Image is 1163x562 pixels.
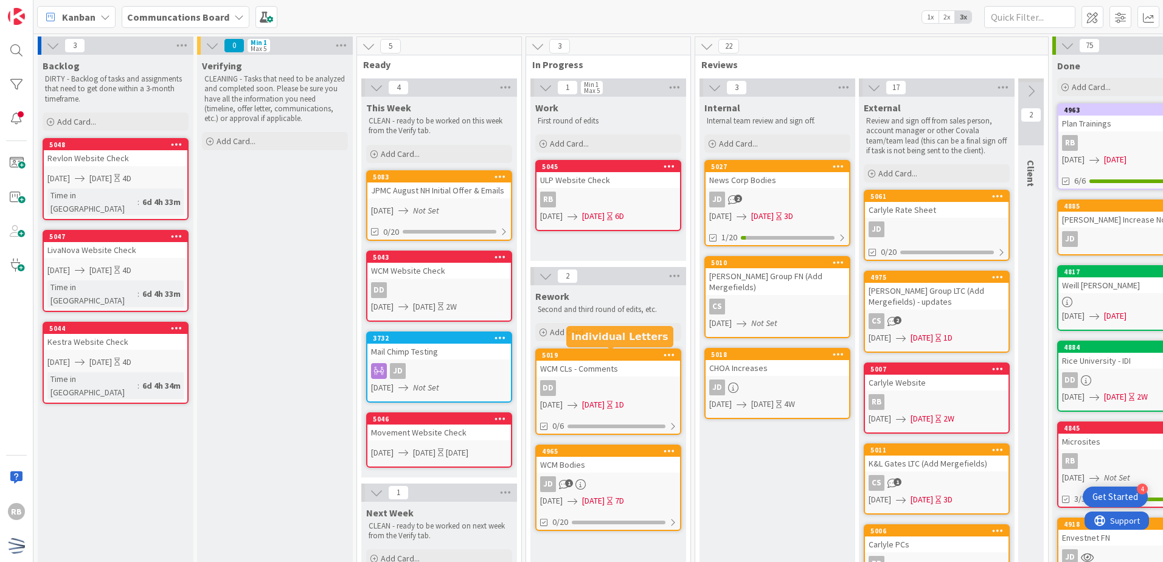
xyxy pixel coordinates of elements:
span: External [864,102,901,114]
span: Client [1025,160,1037,187]
a: 5044Kestra Website Check[DATE][DATE]4DTime in [GEOGRAPHIC_DATA]:6d 4h 34m [43,322,189,404]
div: JD [540,476,556,492]
div: 5010[PERSON_NAME] Group FN (Add Mergefields) [706,257,849,295]
span: 0/20 [552,516,568,529]
span: Backlog [43,60,80,72]
div: 2W [446,300,457,313]
div: 5048 [49,140,187,149]
span: 0 [224,38,245,53]
div: 4975 [870,273,1009,282]
span: [DATE] [413,300,436,313]
div: Carlyle PCs [865,536,1009,552]
span: This Week [366,102,411,114]
div: 5061Carlyle Rate Sheet [865,191,1009,218]
div: 5027 [711,162,849,171]
div: Max 5 [584,88,600,94]
a: 5043WCM Website CheckDD[DATE][DATE]2W [366,251,512,322]
div: 5011 [865,445,1009,456]
span: [DATE] [582,494,605,507]
div: 5044Kestra Website Check [44,323,187,350]
div: 7D [615,494,624,507]
div: Get Started [1092,491,1138,503]
div: 5045 [542,162,680,171]
div: CHOA Increases [706,360,849,376]
span: Add Card... [878,168,917,179]
span: [DATE] [371,204,394,217]
span: Add Card... [719,138,758,149]
div: 4975 [865,272,1009,283]
input: Quick Filter... [984,6,1075,28]
a: 5047LivaNova Website Check[DATE][DATE]4DTime in [GEOGRAPHIC_DATA]:6d 4h 33m [43,230,189,312]
span: : [137,379,139,392]
div: 5048 [44,139,187,150]
p: Internal team review and sign off. [707,116,848,126]
div: 3732Mail Chimp Testing [367,333,511,359]
div: 5061 [865,191,1009,202]
span: 3 [726,80,747,95]
div: 5019WCM CLs - Comments [536,350,680,376]
div: 5006 [865,526,1009,536]
div: 5045 [536,161,680,172]
div: 5061 [870,192,1009,201]
p: CLEAN - ready to be worked on this week from the Verify tab. [369,116,510,136]
span: [DATE] [371,300,394,313]
div: 3D [784,210,793,223]
div: 4965 [536,446,680,457]
span: 1 [565,479,573,487]
span: 3 [549,39,570,54]
p: First round of edits [538,116,679,126]
div: 5045ULP Website Check [536,161,680,188]
span: Add Card... [57,116,96,127]
p: CLEANING - Tasks that need to be analyzed and completed soon. Please be sure you have all the inf... [204,74,345,123]
div: 3732 [367,333,511,344]
a: 5061Carlyle Rate SheetJD0/20 [864,190,1010,261]
div: DD [540,380,556,396]
div: 5006 [870,527,1009,535]
span: Add Card... [217,136,255,147]
div: 5027News Corp Bodies [706,161,849,188]
div: 5044 [44,323,187,334]
div: 3D [943,493,953,506]
div: WCM Website Check [367,263,511,279]
span: [DATE] [47,172,70,185]
span: [DATE] [89,356,112,369]
div: RB [869,394,884,410]
div: Time in [GEOGRAPHIC_DATA] [47,189,137,215]
span: 22 [718,39,739,54]
span: 2 [734,195,742,203]
div: 5046 [373,415,511,423]
div: 5027 [706,161,849,172]
div: 5046 [367,414,511,425]
span: : [137,195,139,209]
i: Not Set [751,317,777,328]
div: CS [865,475,1009,491]
div: JD [1062,231,1078,247]
span: 3/3 [1074,493,1086,505]
div: RB [8,503,25,520]
div: [PERSON_NAME] Group LTC (Add Mergefields) - updates [865,283,1009,310]
div: JD [869,221,884,237]
div: 4D [122,172,131,185]
div: 5046Movement Website Check [367,414,511,440]
span: [DATE] [582,210,605,223]
div: 6D [615,210,624,223]
span: 2 [557,269,578,283]
div: CS [709,299,725,314]
span: Internal [704,102,740,114]
div: 5083JPMC August NH Initial Offer & Emails [367,172,511,198]
div: 1D [943,331,953,344]
div: 4D [122,356,131,369]
b: Communcations Board [127,11,229,23]
div: 5043 [373,253,511,262]
span: 1 [557,80,578,95]
a: 4975[PERSON_NAME] Group LTC (Add Mergefields) - updatesCS[DATE][DATE]1D [864,271,1010,353]
span: [DATE] [371,446,394,459]
span: In Progress [532,58,675,71]
div: 6d 4h 33m [139,195,184,209]
div: 6d 4h 34m [139,379,184,392]
div: DD [367,282,511,298]
div: 5083 [367,172,511,182]
div: 4975[PERSON_NAME] Group LTC (Add Mergefields) - updates [865,272,1009,310]
span: 3x [955,11,971,23]
div: JD [536,476,680,492]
